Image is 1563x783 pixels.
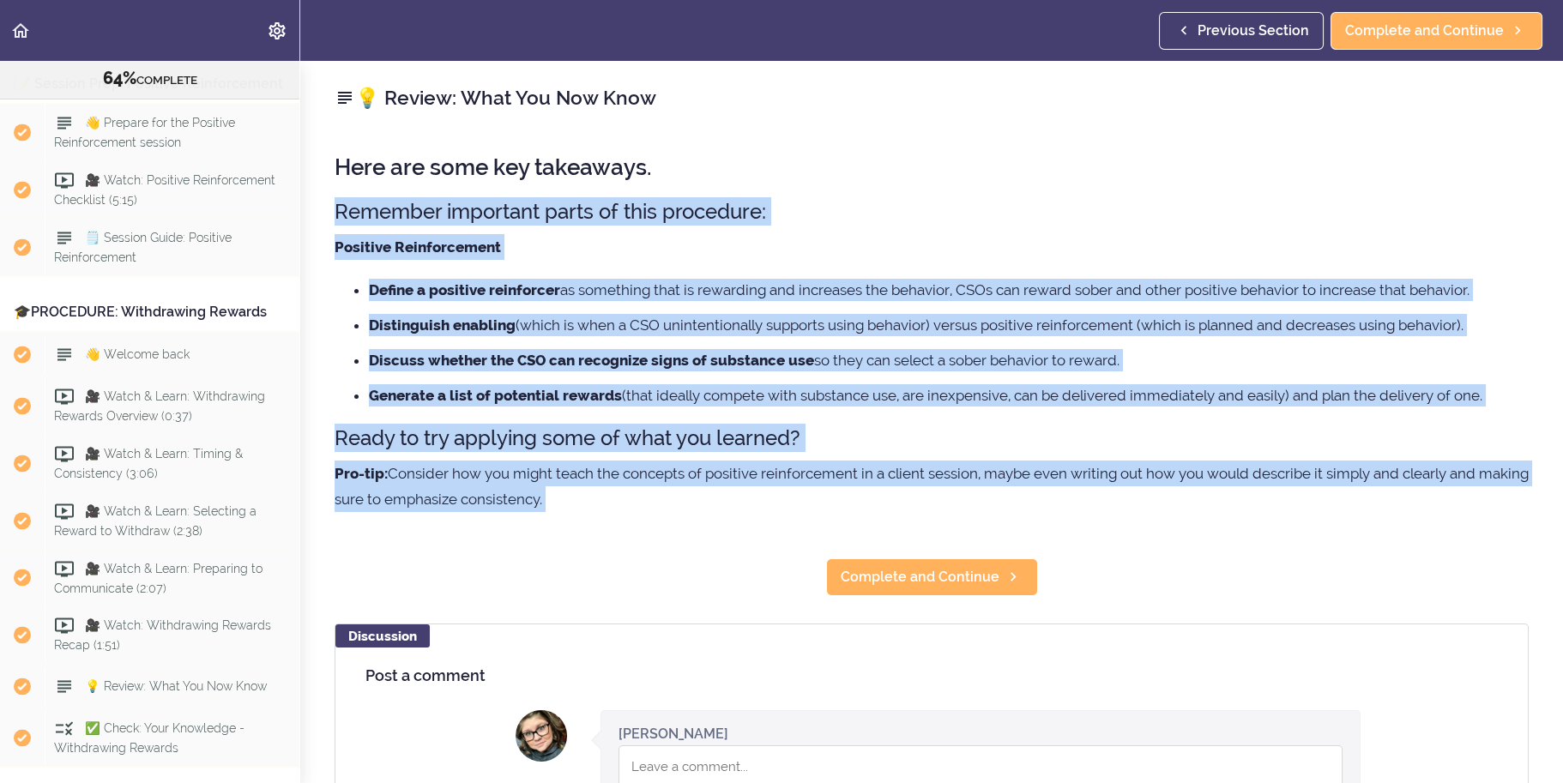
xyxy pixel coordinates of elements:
[335,465,388,482] strong: Pro-tip:
[335,238,501,256] strong: Positive Reinforcement
[335,83,1529,112] h2: 💡 Review: What You Now Know
[54,561,263,594] span: 🎥 Watch & Learn: Preparing to Communicate (2:07)
[54,115,235,148] span: 👋 Prepare for the Positive Reinforcement session
[841,567,999,587] span: Complete and Continue
[54,446,243,479] span: 🎥 Watch & Learn: Timing & Consistency (3:06)
[369,314,1529,336] li: (which is when a CSO unintentionally supports using behavior) versus positive reinforcement (whic...
[369,352,814,369] strong: Discuss whether the CSO can recognize signs of substance use
[516,710,567,762] img: Valerie Chaput
[85,346,190,360] span: 👋 Welcome back
[1198,21,1309,41] span: Previous Section
[365,667,1498,684] h4: Post a comment
[369,349,1529,371] li: so they can select a sober behavior to reward.
[335,155,1529,180] h2: Here are some key takeaways.
[335,624,430,647] div: Discussion
[1159,12,1324,50] a: Previous Section
[335,461,1529,512] p: Consider how you might teach the concepts of positive reinforcement in a client session, maybe ev...
[826,558,1038,596] a: Complete and Continue
[103,68,136,88] span: 64%
[1331,12,1542,50] a: Complete and Continue
[619,724,728,744] div: [PERSON_NAME]
[21,68,278,90] div: COMPLETE
[54,618,271,652] span: 🎥 Watch: Withdrawing Rewards Recap (1:51)
[1345,21,1504,41] span: Complete and Continue
[54,230,232,263] span: 🗒️ Session Guide: Positive Reinforcement
[54,721,244,755] span: ✅ Check: Your Knowledge - Withdrawing Rewards
[369,387,622,404] strong: Generate a list of potential rewards
[369,281,560,298] strong: Define a positive reinforcer
[54,172,275,206] span: 🎥 Watch: Positive Reinforcement Checklist (5:15)
[267,21,287,41] svg: Settings Menu
[85,679,267,693] span: 💡 Review: What You Now Know
[54,388,265,422] span: 🎥 Watch & Learn: Withdrawing Rewards Overview (0:37)
[369,279,1529,301] li: as something that is rewarding and increases the behavior, CSOs can reward sober and other positi...
[369,384,1529,407] li: (that ideally compete with substance use, are inexpensive, can be delivered immediately and easil...
[369,316,516,334] strong: Distinguish enabling
[54,503,256,537] span: 🎥 Watch & Learn: Selecting a Reward to Withdraw (2:38)
[335,424,1529,452] h3: Ready to try applying some of what you learned?
[10,21,31,41] svg: Back to course curriculum
[335,197,1529,226] h3: Remember important parts of this procedure:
